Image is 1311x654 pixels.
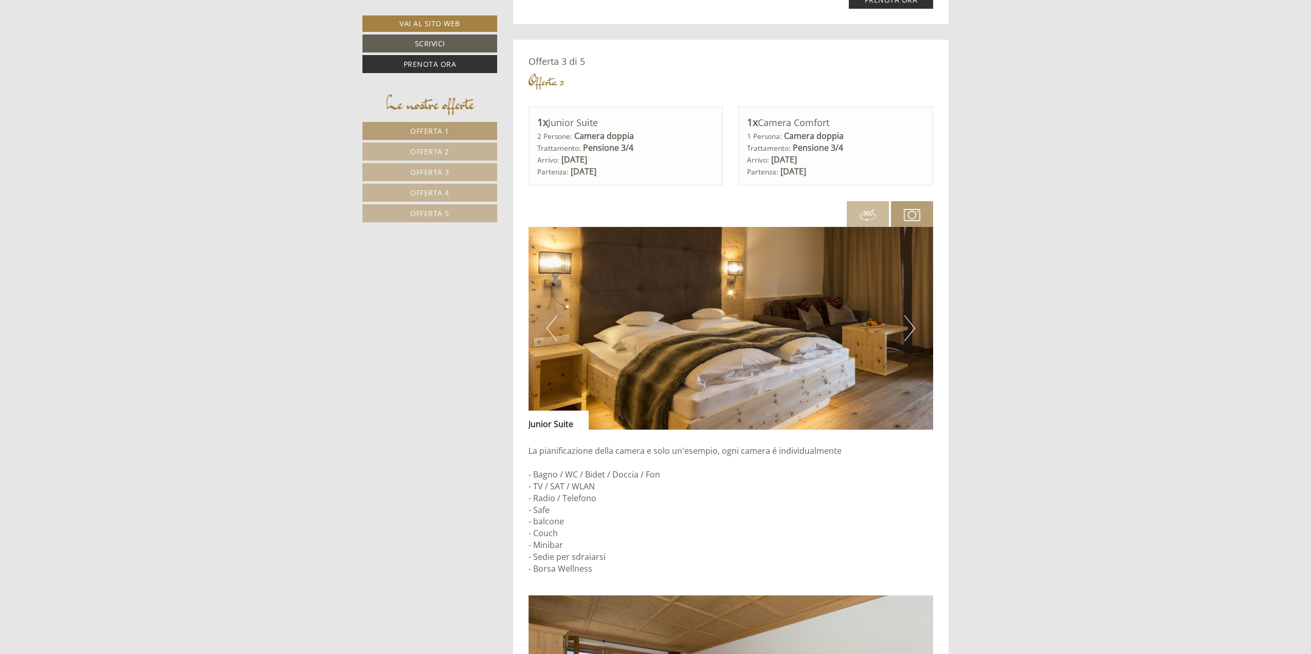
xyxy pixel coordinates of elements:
[747,155,769,165] small: Arrivo:
[784,130,844,142] b: Camera doppia
[410,126,449,136] span: Offerta 1
[529,411,589,430] div: Junior Suite
[362,55,497,73] a: Prenota ora
[904,315,915,341] button: Next
[574,130,634,142] b: Camera doppia
[354,271,406,289] button: Invia
[747,115,758,129] b: 1x
[410,147,449,156] span: Offerta 2
[771,154,797,165] b: [DATE]
[362,34,497,52] a: Scrivici
[860,207,876,223] img: 360-grad.svg
[15,30,165,38] div: [GEOGRAPHIC_DATA]
[537,155,559,165] small: Arrivo:
[747,115,924,130] div: Camera Comfort
[174,8,231,25] div: mercoledì
[410,208,449,218] span: Offerta 5
[547,315,557,341] button: Previous
[410,188,449,198] span: Offerta 4
[537,143,581,153] small: Trattamento:
[583,142,633,153] b: Pensione 3/4
[537,115,548,129] b: 1x
[529,55,585,67] span: Offerta 3 di 5
[529,72,564,91] div: Offerta 3
[904,207,920,223] img: camera.svg
[571,166,596,177] b: [DATE]
[747,167,778,176] small: Partenza:
[780,166,806,177] b: [DATE]
[537,131,572,141] small: 2 Persone:
[747,131,782,141] small: 1 Persona:
[537,115,715,130] div: Junior Suite
[529,445,934,574] p: La pianificazione della camera e solo un'esempio, ogni camera é individualmente - Bagno / WC / Bi...
[15,50,165,57] small: 11:52
[747,143,791,153] small: Trattamento:
[529,227,934,430] img: image
[362,91,497,117] div: Le nostre offerte
[410,167,449,177] span: Offerta 3
[793,142,843,153] b: Pensione 3/4
[8,28,170,59] div: Buon giorno, come possiamo aiutarla?
[537,167,569,176] small: Partenza:
[561,154,587,165] b: [DATE]
[362,15,497,32] a: Vai al sito web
